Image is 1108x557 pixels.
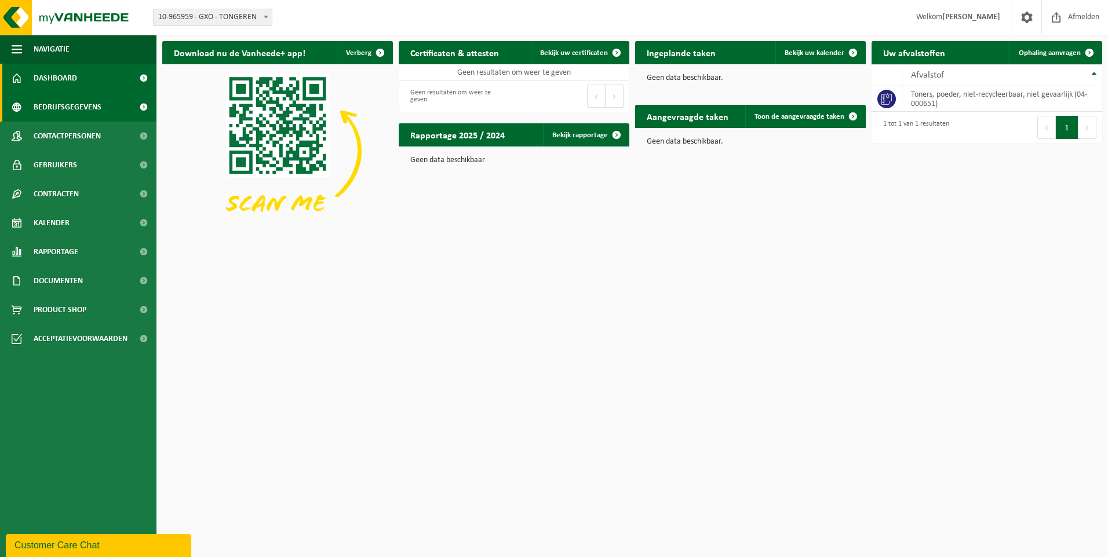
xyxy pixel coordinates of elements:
iframe: chat widget [6,532,194,557]
a: Ophaling aanvragen [1009,41,1101,64]
span: Documenten [34,266,83,295]
button: 1 [1056,116,1078,139]
span: Bekijk uw certificaten [540,49,608,57]
div: 1 tot 1 van 1 resultaten [877,115,949,140]
td: Geen resultaten om weer te geven [399,64,629,80]
h2: Rapportage 2025 / 2024 [399,123,516,146]
span: Gebruikers [34,151,77,179]
p: Geen data beschikbaar. [647,74,854,82]
button: Previous [1037,116,1056,139]
td: toners, poeder, niet-recycleerbaar, niet gevaarlijk (04-000651) [902,86,1102,112]
span: Bedrijfsgegevens [34,93,101,122]
p: Geen data beschikbaar [410,156,618,164]
img: Download de VHEPlus App [162,64,393,237]
span: Verberg [346,49,371,57]
span: Product Shop [34,295,86,324]
span: 10-965959 - GXO - TONGEREN [154,9,272,25]
button: Next [606,85,624,108]
span: Contracten [34,179,79,208]
span: Toon de aangevraagde taken [755,113,844,120]
h2: Uw afvalstoffen [872,41,957,64]
span: Contactpersonen [34,122,101,151]
span: Rapportage [34,237,78,266]
a: Toon de aangevraagde taken [745,105,865,128]
span: Kalender [34,208,70,237]
span: 10-965959 - GXO - TONGEREN [153,9,272,26]
span: Dashboard [34,64,77,93]
span: Navigatie [34,35,70,64]
h2: Aangevraagde taken [635,105,740,127]
h2: Download nu de Vanheede+ app! [162,41,317,64]
span: Acceptatievoorwaarden [34,324,127,353]
button: Next [1078,116,1096,139]
a: Bekijk uw certificaten [531,41,628,64]
span: Afvalstof [911,71,944,80]
h2: Ingeplande taken [635,41,727,64]
h2: Certificaten & attesten [399,41,511,64]
a: Bekijk rapportage [543,123,628,146]
a: Bekijk uw kalender [775,41,865,64]
span: Bekijk uw kalender [785,49,844,57]
strong: [PERSON_NAME] [942,13,1000,21]
div: Geen resultaten om weer te geven [404,83,508,109]
p: Geen data beschikbaar. [647,138,854,146]
button: Verberg [337,41,392,64]
span: Ophaling aanvragen [1019,49,1081,57]
button: Previous [587,85,606,108]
